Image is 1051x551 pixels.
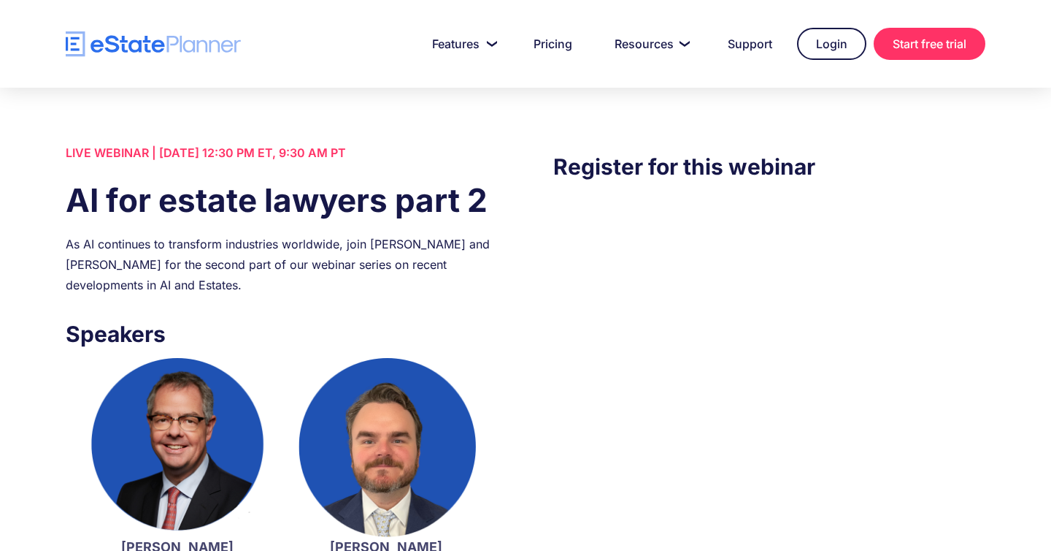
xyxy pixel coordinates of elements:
a: home [66,31,241,57]
h1: AI for estate lawyers part 2 [66,178,498,223]
a: Pricing [516,29,590,58]
div: As AI continues to transform industries worldwide, join [PERSON_NAME] and [PERSON_NAME] for the s... [66,234,498,295]
div: LIVE WEBINAR | [DATE] 12:30 PM ET, 9:30 AM PT [66,142,498,163]
a: Resources [597,29,703,58]
a: Features [415,29,509,58]
a: Login [797,28,866,60]
a: Support [710,29,790,58]
h3: Register for this webinar [553,150,985,183]
h3: Speakers [66,317,498,351]
a: Start free trial [874,28,985,60]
